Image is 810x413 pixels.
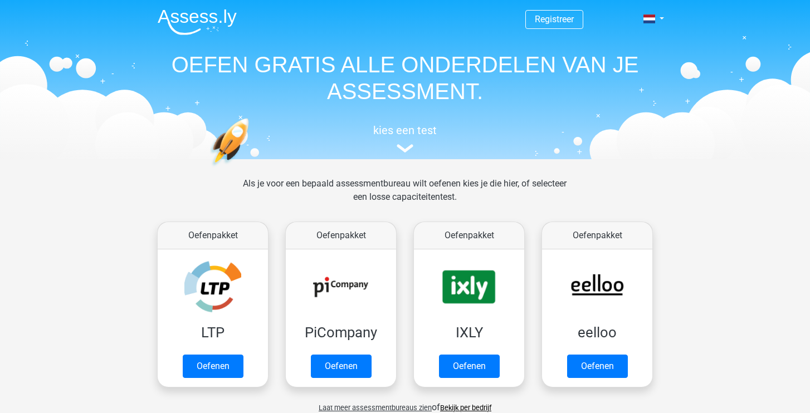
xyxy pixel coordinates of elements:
a: Bekijk per bedrijf [440,404,491,412]
img: assessment [397,144,413,153]
a: Oefenen [567,355,628,378]
h5: kies een test [149,124,661,137]
img: oefenen [210,118,292,219]
a: Registreer [535,14,574,24]
a: kies een test [149,124,661,153]
span: Laat meer assessmentbureaus zien [319,404,432,412]
img: Assessly [158,9,237,35]
div: Als je voor een bepaald assessmentbureau wilt oefenen kies je die hier, of selecteer een losse ca... [234,177,575,217]
a: Oefenen [183,355,243,378]
a: Oefenen [439,355,500,378]
h1: OEFEN GRATIS ALLE ONDERDELEN VAN JE ASSESSMENT. [149,51,661,105]
a: Oefenen [311,355,372,378]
